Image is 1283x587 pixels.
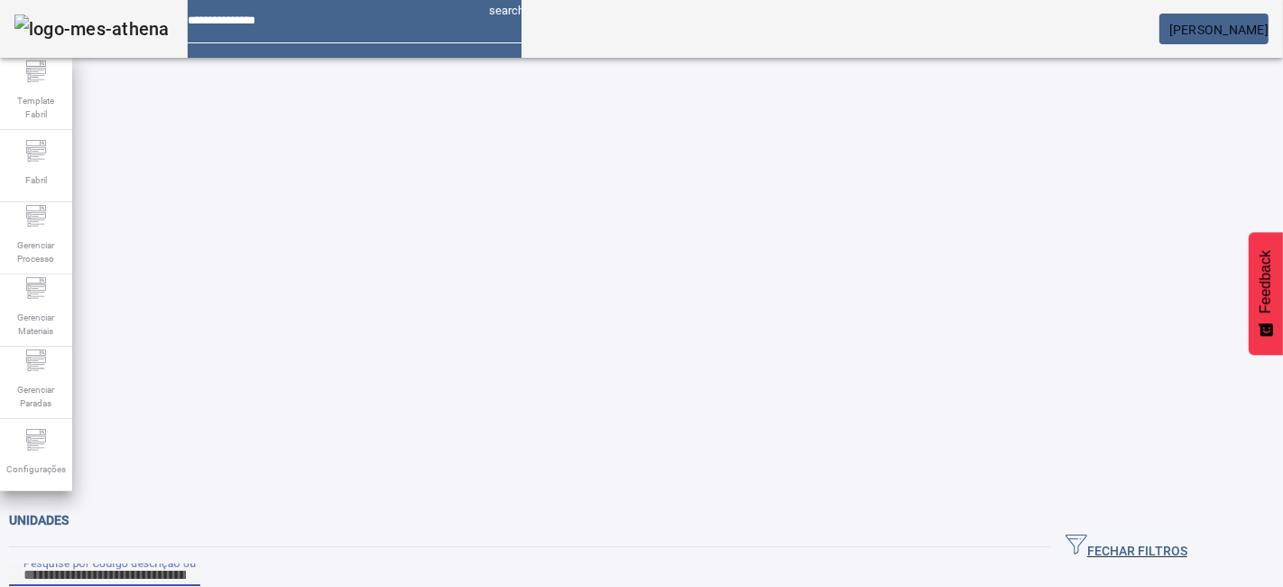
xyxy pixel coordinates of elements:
button: Feedback - Mostrar pesquisa [1249,232,1283,355]
span: Feedback [1258,250,1274,313]
span: Unidades [9,513,69,527]
img: logo-mes-athena [14,14,170,43]
span: Template Fabril [9,89,63,126]
button: FECHAR FILTROS [1051,531,1202,564]
span: Gerenciar Processo [9,233,63,271]
span: FECHAR FILTROS [1066,534,1187,561]
span: [PERSON_NAME] [1169,23,1269,37]
span: Gerenciar Paradas [9,377,63,415]
mat-label: Pesquise por Código descrição ou sigla [23,556,224,569]
span: Configurações [1,457,71,481]
span: Gerenciar Materiais [9,305,63,343]
span: Fabril [20,168,52,192]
